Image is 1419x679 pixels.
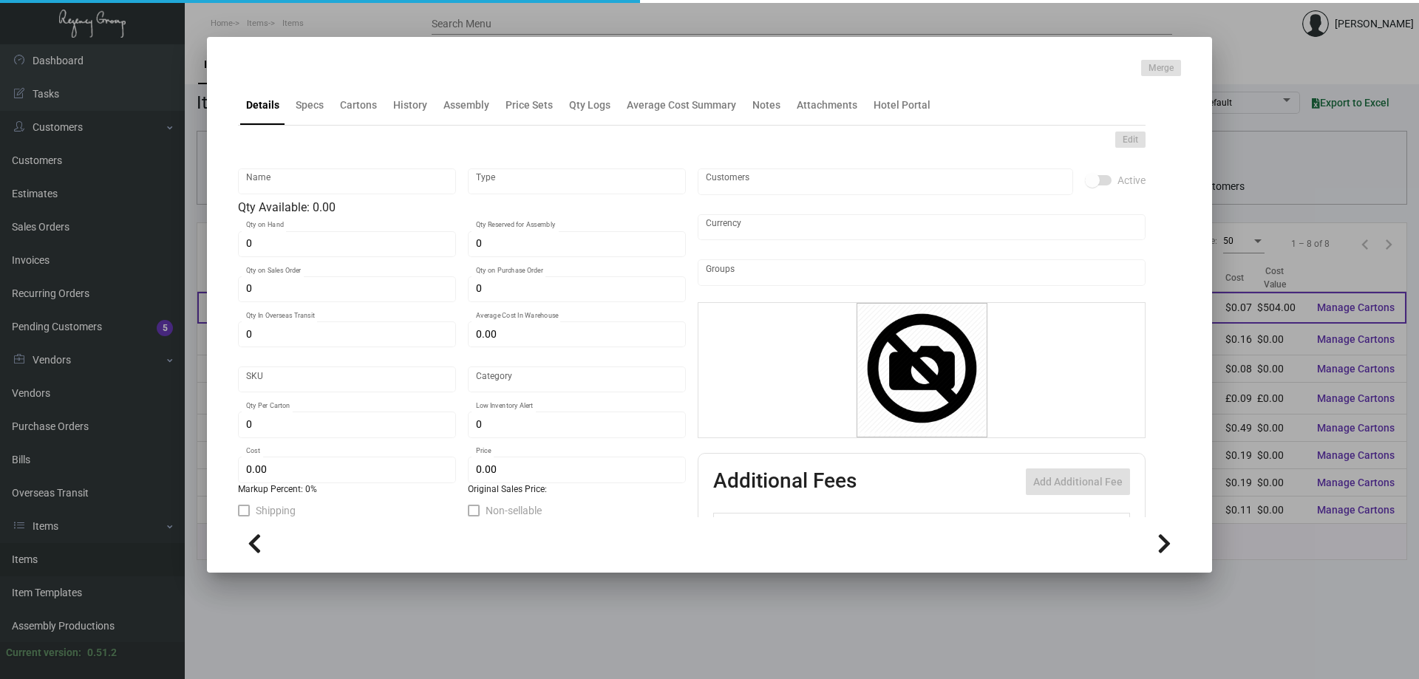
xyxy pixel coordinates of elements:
span: Edit [1123,134,1138,146]
div: Qty Logs [569,98,610,113]
div: Cartons [340,98,377,113]
div: Current version: [6,645,81,661]
input: Add new.. [706,267,1138,279]
div: Attachments [797,98,857,113]
th: Price type [1046,513,1112,539]
div: 0.51.2 [87,645,117,661]
input: Add new.. [706,176,1066,188]
div: Details [246,98,279,113]
div: Price Sets [506,98,553,113]
th: Type [758,513,924,539]
button: Merge [1141,60,1181,76]
h2: Additional Fees [713,468,857,495]
span: Shipping [256,502,296,519]
span: Active [1117,171,1146,189]
span: Merge [1149,62,1174,75]
div: Specs [296,98,324,113]
div: Average Cost Summary [627,98,736,113]
span: Add Additional Fee [1033,476,1123,488]
button: Edit [1115,132,1146,148]
div: History [393,98,427,113]
span: Non-sellable [486,502,542,519]
th: Active [714,513,759,539]
th: Price [985,513,1046,539]
div: Qty Available: 0.00 [238,199,686,216]
button: Add Additional Fee [1026,468,1130,495]
div: Hotel Portal [874,98,930,113]
th: Cost [924,513,984,539]
div: Notes [752,98,780,113]
div: Assembly [443,98,489,113]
